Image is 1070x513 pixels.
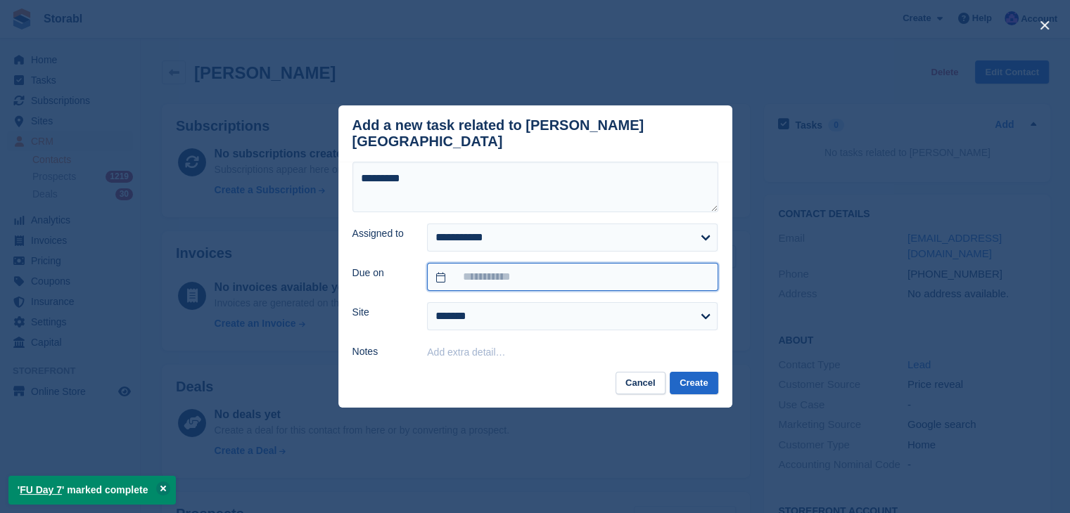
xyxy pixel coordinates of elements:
[352,226,411,241] label: Assigned to
[352,117,718,150] div: Add a new task related to [PERSON_NAME][GEOGRAPHIC_DATA]
[352,266,411,280] label: Due on
[8,476,176,505] p: ' ' marked complete
[20,484,62,495] a: FU Day 7
[427,346,505,358] button: Add extra detail…
[1033,14,1056,37] button: close
[352,344,411,359] label: Notes
[616,372,665,395] button: Cancel
[670,372,718,395] button: Create
[352,305,411,320] label: Site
